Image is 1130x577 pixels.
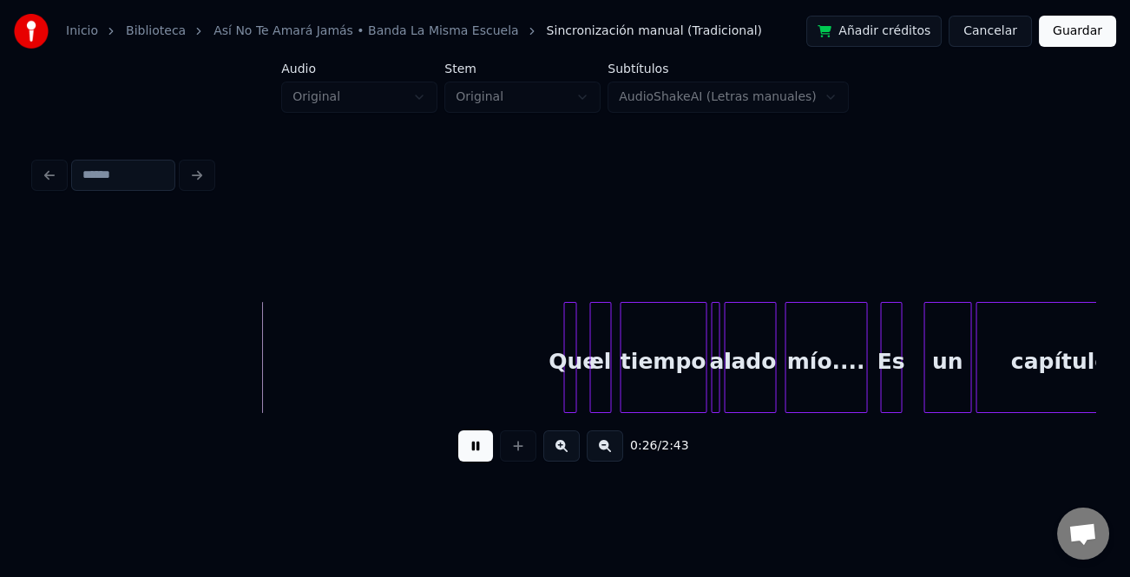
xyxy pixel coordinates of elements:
label: Audio [281,62,437,75]
button: Cancelar [949,16,1032,47]
button: Añadir créditos [806,16,942,47]
span: Sincronización manual (Tradicional) [547,23,762,40]
a: Biblioteca [126,23,186,40]
span: 0:26 [630,437,657,455]
div: Chat abierto [1057,508,1109,560]
button: Guardar [1039,16,1116,47]
a: Así No Te Amará Jamás • Banda La Misma Escuela [214,23,518,40]
a: Inicio [66,23,98,40]
div: / [630,437,672,455]
label: Stem [444,62,601,75]
span: 2:43 [661,437,688,455]
nav: breadcrumb [66,23,762,40]
label: Subtítulos [608,62,849,75]
img: youka [14,14,49,49]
